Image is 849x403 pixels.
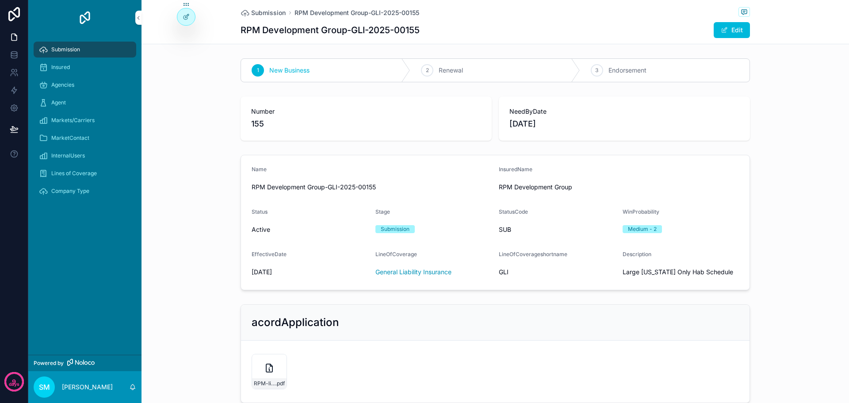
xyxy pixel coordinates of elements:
[34,77,136,93] a: Agencies
[34,95,136,111] a: Agent
[28,35,141,211] div: scrollable content
[34,183,136,199] a: Company Type
[375,251,417,257] span: LineOfCoverage
[426,67,429,74] span: 2
[623,208,659,215] span: WinProbability
[375,208,390,215] span: Stage
[241,8,286,17] a: Submission
[499,208,528,215] span: StatusCode
[34,59,136,75] a: Insured
[254,380,275,387] span: RPM-liability--umbrella-accord-[PERSON_NAME]-Form-25-26
[499,268,616,276] span: GLI
[34,148,136,164] a: InternalUsers
[28,355,141,371] a: Powered by
[381,225,409,233] div: Submission
[509,107,739,116] span: NeedByDate
[623,251,651,257] span: Description
[51,64,70,71] span: Insured
[252,208,268,215] span: Status
[51,134,89,142] span: MarketContact
[499,183,739,192] span: RPM Development Group
[252,183,492,192] span: RPM Development Group-GLI-2025-00155
[51,117,95,124] span: Markets/Carriers
[62,383,113,391] p: [PERSON_NAME]
[51,152,85,159] span: InternalUsers
[251,107,481,116] span: Number
[499,251,567,257] span: LineOfCoverageshortname
[608,66,646,75] span: Endorsement
[51,188,89,195] span: Company Type
[499,166,532,173] span: InsuredName
[252,315,339,330] h2: acordApplication
[509,118,739,130] span: [DATE]
[12,377,16,386] p: 9
[252,268,368,276] span: [DATE]
[34,360,64,367] span: Powered by
[439,66,463,75] span: Renewal
[499,225,616,234] span: SUB
[34,165,136,181] a: Lines of Coverage
[51,170,97,177] span: Lines of Coverage
[39,382,50,392] span: SM
[9,381,19,388] p: days
[275,380,285,387] span: .pdf
[257,67,259,74] span: 1
[375,268,451,276] a: General Liability Insurance
[34,42,136,58] a: Submission
[51,46,80,53] span: Submission
[628,225,657,233] div: Medium - 2
[623,268,739,276] span: Large [US_STATE] Only Hab Schedule
[251,118,481,130] span: 155
[251,8,286,17] span: Submission
[252,225,368,234] span: Active
[241,24,420,36] h1: RPM Development Group-GLI-2025-00155
[78,11,92,25] img: App logo
[252,166,267,173] span: Name
[269,66,310,75] span: New Business
[51,99,66,106] span: Agent
[51,81,74,88] span: Agencies
[714,22,750,38] button: Edit
[34,112,136,128] a: Markets/Carriers
[595,67,598,74] span: 3
[34,130,136,146] a: MarketContact
[252,251,287,257] span: EffectiveDate
[294,8,419,17] a: RPM Development Group-GLI-2025-00155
